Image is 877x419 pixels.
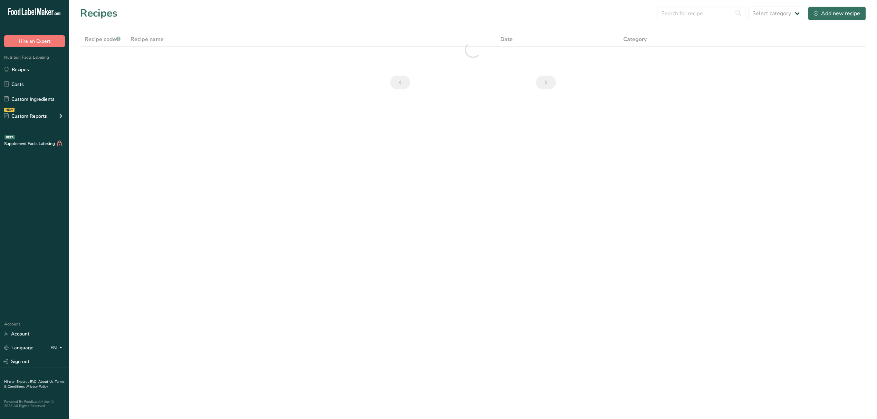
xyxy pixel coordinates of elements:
[80,6,117,21] h1: Recipes
[536,76,556,89] a: Next page
[4,113,47,120] div: Custom Reports
[808,7,866,20] button: Add new recipe
[657,7,745,20] input: Search for recipe
[814,9,860,18] div: Add new recipe
[390,76,410,89] a: Previous page
[4,400,65,408] div: Powered By FoodLabelMaker © 2025 All Rights Reserved
[27,384,48,389] a: Privacy Policy
[30,379,38,384] a: FAQ .
[4,108,15,112] div: NEW
[4,342,33,354] a: Language
[4,35,65,47] button: Hire an Expert
[4,379,65,389] a: Terms & Conditions .
[50,344,65,352] div: EN
[38,379,55,384] a: About Us .
[4,379,29,384] a: Hire an Expert .
[4,135,15,139] div: BETA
